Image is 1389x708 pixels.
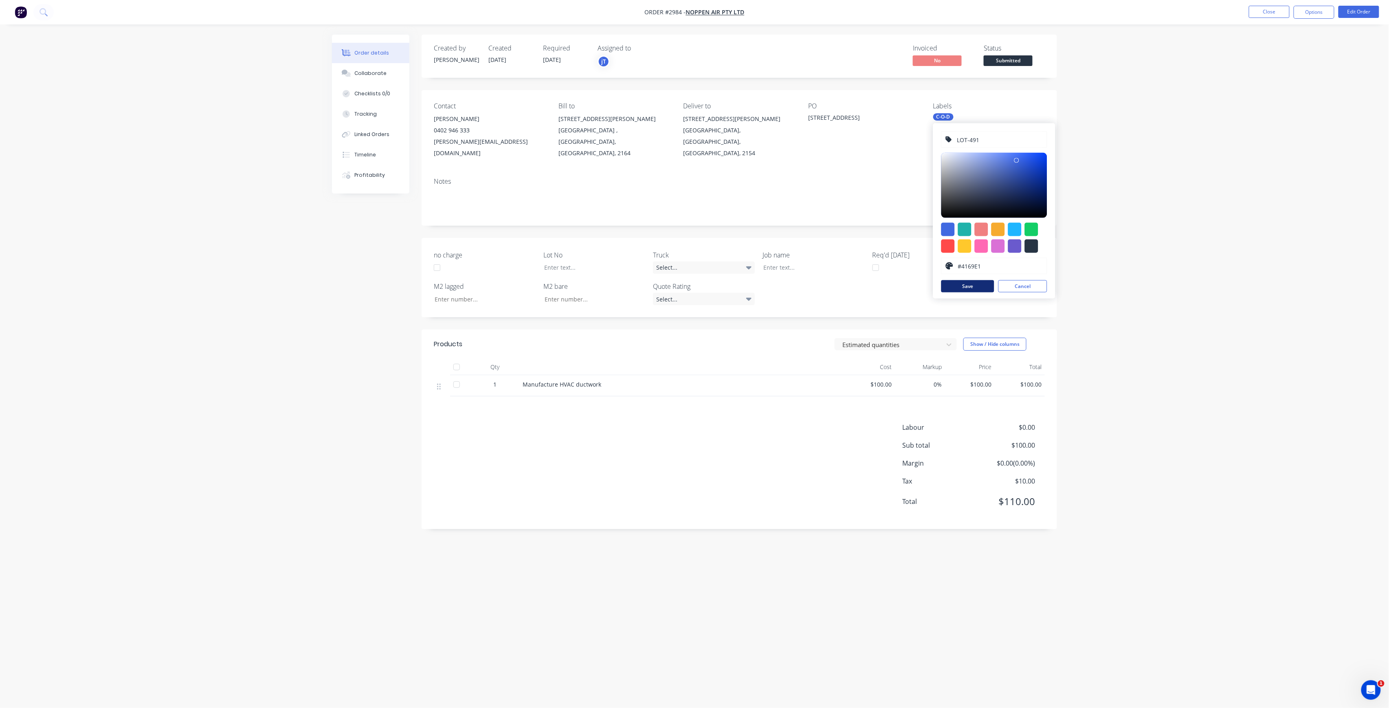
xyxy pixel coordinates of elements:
div: [GEOGRAPHIC_DATA] , [GEOGRAPHIC_DATA], [GEOGRAPHIC_DATA], 2164 [558,125,670,159]
button: Show / Hide columns [963,338,1026,351]
div: C-O-D [933,113,954,121]
span: 1 [493,380,497,389]
div: Invoiced [913,44,974,52]
div: #1fb6ff [1008,223,1022,236]
button: Cancel [998,280,1047,292]
div: Checklists 0/0 [355,90,391,97]
span: Order #2984 - [645,9,686,16]
button: Timeline [332,145,409,165]
div: [STREET_ADDRESS][PERSON_NAME] [558,113,670,125]
button: Close [1249,6,1290,18]
div: #ff4949 [941,240,955,253]
div: Labels [933,102,1045,110]
div: Select... [653,262,755,274]
img: Factory [15,6,27,18]
div: [STREET_ADDRESS][PERSON_NAME][GEOGRAPHIC_DATA] , [GEOGRAPHIC_DATA], [GEOGRAPHIC_DATA], 2164 [558,113,670,159]
input: Enter label name... [956,132,1043,147]
button: Profitability [332,165,409,185]
span: No [913,55,962,66]
span: $100.00 [998,380,1042,389]
span: Margin [902,458,975,468]
button: Order details [332,43,409,63]
button: jT [598,55,610,68]
div: #ffc82c [958,240,971,253]
div: #273444 [1025,240,1038,253]
button: Collaborate [332,63,409,84]
div: 0402 946 333 [434,125,545,136]
div: Assigned to [598,44,679,52]
div: [PERSON_NAME][EMAIL_ADDRESS][DOMAIN_NAME] [434,136,545,159]
div: Select... [653,293,755,305]
div: [PERSON_NAME] [434,55,479,64]
div: #ff69b4 [975,240,988,253]
button: Options [1294,6,1334,19]
div: Notes [434,178,1045,185]
span: 1 [1378,680,1385,687]
span: Submitted [984,55,1033,66]
label: Job name [763,250,865,260]
button: Checklists 0/0 [332,84,409,104]
span: Tax [902,476,975,486]
button: Submitted [984,55,1033,68]
div: Linked Orders [355,131,390,138]
div: Total [995,359,1045,375]
div: [GEOGRAPHIC_DATA], [GEOGRAPHIC_DATA], [GEOGRAPHIC_DATA], 2154 [684,125,795,159]
div: #f6ab2f [991,223,1005,236]
span: $110.00 [975,494,1035,509]
label: M2 bare [543,281,645,291]
span: Labour [902,422,975,432]
iframe: Intercom live chat [1361,680,1381,700]
div: Profitability [355,172,385,179]
div: #4169e1 [941,223,955,236]
span: $10.00 [975,476,1035,486]
div: Collaborate [355,70,387,77]
div: Deliver to [684,102,795,110]
span: Total [902,497,975,506]
div: PO [808,102,920,110]
div: [PERSON_NAME]0402 946 333[PERSON_NAME][EMAIL_ADDRESS][DOMAIN_NAME] [434,113,545,159]
label: no charge [434,250,536,260]
label: Truck [653,250,755,260]
span: $0.00 ( 0.00 %) [975,458,1035,468]
div: Products [434,339,462,349]
div: [STREET_ADDRESS] [808,113,910,125]
span: 0% [899,380,942,389]
div: Created [488,44,533,52]
label: Quote Rating [653,281,755,291]
span: Sub total [902,440,975,450]
div: #f08080 [975,223,988,236]
button: Edit Order [1338,6,1379,18]
div: Required [543,44,588,52]
div: [STREET_ADDRESS][PERSON_NAME] [684,113,795,125]
div: Status [984,44,1045,52]
div: [STREET_ADDRESS][PERSON_NAME][GEOGRAPHIC_DATA], [GEOGRAPHIC_DATA], [GEOGRAPHIC_DATA], 2154 [684,113,795,159]
button: Save [941,280,994,292]
input: Enter number... [538,293,645,305]
span: [DATE] [543,56,561,64]
button: Tracking [332,104,409,124]
label: Req'd [DATE] [873,250,974,260]
div: Created by [434,44,479,52]
div: Contact [434,102,545,110]
div: #da70d6 [991,240,1005,253]
div: Qty [470,359,519,375]
span: Manufacture HVAC ductwork [523,380,601,388]
span: $100.00 [848,380,892,389]
div: Order details [355,49,389,57]
div: Cost [845,359,895,375]
div: [PERSON_NAME] [434,113,545,125]
a: Noppen Air Pty Ltd [686,9,745,16]
label: M2 lagged [434,281,536,291]
div: Price [945,359,995,375]
div: #6a5acd [1008,240,1022,253]
div: #13ce66 [1025,223,1038,236]
div: #20b2aa [958,223,971,236]
div: Markup [895,359,945,375]
label: Lot No [543,250,645,260]
input: Enter number... [428,293,536,305]
span: [DATE] [488,56,506,64]
span: $100.00 [975,440,1035,450]
div: Timeline [355,151,376,158]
